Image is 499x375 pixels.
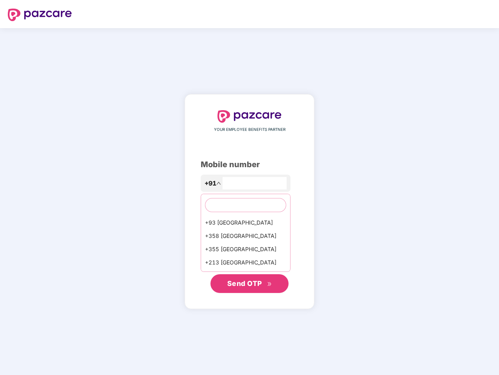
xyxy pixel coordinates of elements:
div: +1684 AmericanSamoa [201,269,290,282]
div: Mobile number [201,159,298,171]
span: Send OTP [227,279,262,287]
div: +358 [GEOGRAPHIC_DATA] [201,229,290,243]
span: up [216,181,221,186]
span: +91 [205,179,216,188]
span: YOUR EMPLOYEE BENEFITS PARTNER [214,127,285,133]
button: Send OTPdouble-right [210,274,289,293]
span: double-right [267,282,272,287]
img: logo [217,110,282,123]
div: +355 [GEOGRAPHIC_DATA] [201,243,290,256]
div: +93 [GEOGRAPHIC_DATA] [201,216,290,229]
div: +213 [GEOGRAPHIC_DATA] [201,256,290,269]
img: logo [8,9,72,21]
